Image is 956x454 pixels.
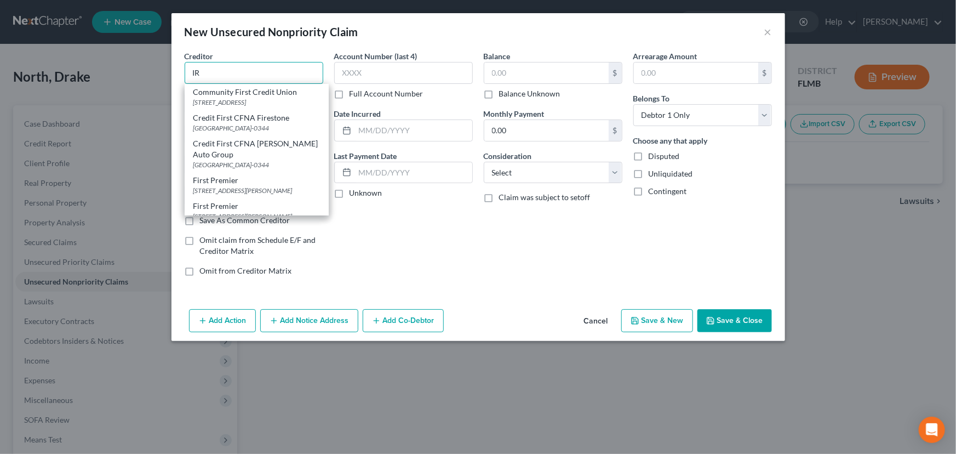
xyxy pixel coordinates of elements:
input: Search creditor by name... [185,62,323,84]
span: Contingent [649,186,687,196]
label: Arrearage Amount [633,50,697,62]
label: Full Account Number [350,88,423,99]
span: Claim was subject to setoff [499,192,591,202]
button: Add Co-Debtor [363,309,444,332]
span: Belongs To [633,94,670,103]
div: Open Intercom Messenger [919,417,945,443]
div: $ [758,63,771,83]
span: Omit claim from Schedule E/F and Creditor Matrix [200,235,316,256]
div: [GEOGRAPHIC_DATA]-0344 [193,160,320,169]
div: Community First Credit Union [193,87,320,98]
button: Save & New [621,309,693,332]
label: Consideration [484,150,532,162]
div: $ [609,63,622,83]
div: [STREET_ADDRESS] [193,98,320,107]
div: New Unsecured Nonpriority Claim [185,24,358,39]
div: [STREET_ADDRESS][PERSON_NAME] [193,212,320,221]
span: Unliquidated [649,169,693,178]
label: Last Payment Date [334,150,397,162]
input: 0.00 [484,120,609,141]
div: [STREET_ADDRESS][PERSON_NAME] [193,186,320,195]
input: XXXX [334,62,473,84]
input: MM/DD/YYYY [355,120,472,141]
div: [GEOGRAPHIC_DATA]-0344 [193,123,320,133]
input: MM/DD/YYYY [355,162,472,183]
label: Monthly Payment [484,108,545,120]
button: Add Action [189,309,256,332]
label: Choose any that apply [633,135,708,146]
label: Account Number (last 4) [334,50,417,62]
span: Omit from Creditor Matrix [200,266,292,275]
button: × [764,25,772,38]
label: Balance Unknown [499,88,560,99]
div: First Premier [193,201,320,212]
label: Unknown [350,188,382,198]
div: Credit First CFNA [PERSON_NAME] Auto Group [193,138,320,160]
label: Save As Common Creditor [200,215,290,226]
input: 0.00 [634,63,758,83]
label: Balance [484,50,511,62]
div: Credit First CFNA Firestone [193,112,320,123]
button: Save & Close [697,309,772,332]
span: Creditor [185,52,214,61]
span: Disputed [649,151,680,161]
button: Add Notice Address [260,309,358,332]
input: 0.00 [484,63,609,83]
div: First Premier [193,175,320,186]
label: Date Incurred [334,108,381,120]
div: $ [609,120,622,141]
button: Cancel [575,310,617,332]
